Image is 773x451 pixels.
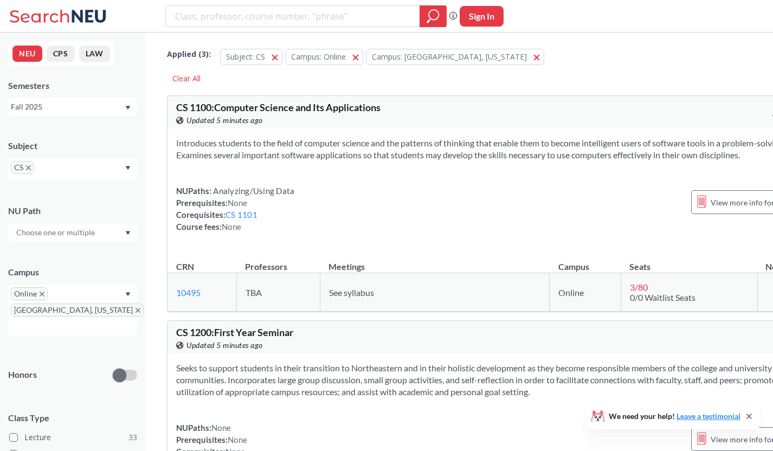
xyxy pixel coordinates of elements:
span: Subject: CS [226,51,265,62]
svg: Dropdown arrow [125,166,131,170]
th: Seats [621,250,758,273]
svg: X to remove pill [40,292,44,297]
div: Semesters [8,80,137,92]
svg: Dropdown arrow [125,106,131,110]
span: None [222,222,241,231]
p: Honors [8,369,37,381]
span: None [228,435,247,444]
button: Sign In [460,6,504,27]
span: See syllabus [329,287,374,298]
label: Lecture [9,430,137,444]
span: Applied ( 3 ): [167,48,211,60]
button: Campus: [GEOGRAPHIC_DATA], [US_STATE] [366,49,544,65]
span: 33 [128,431,137,443]
svg: magnifying glass [427,9,440,24]
span: Updated 5 minutes ago [186,339,263,351]
span: Campus: [GEOGRAPHIC_DATA], [US_STATE] [372,51,527,62]
div: OnlineX to remove pill[GEOGRAPHIC_DATA], [US_STATE]X to remove pillDropdown arrow [8,285,137,336]
td: TBA [236,273,320,312]
div: Campus [8,266,137,278]
span: Analyzing/Using Data [211,186,294,196]
span: CS 1100 : Computer Science and Its Applications [176,101,381,113]
span: CSX to remove pill [11,161,34,174]
th: Campus [550,250,621,273]
span: Campus: Online [291,51,346,62]
span: [GEOGRAPHIC_DATA], [US_STATE]X to remove pill [11,304,144,317]
span: OnlineX to remove pill [11,287,48,300]
th: Meetings [320,250,549,273]
div: magnifying glass [420,5,447,27]
div: Subject [8,140,137,152]
div: Fall 2025Dropdown arrow [8,98,137,115]
a: CS 1101 [226,210,257,220]
div: NU Path [8,205,137,217]
span: We need your help! [609,413,740,420]
svg: Dropdown arrow [125,292,131,297]
span: 3 / 80 [630,282,648,292]
div: Dropdown arrow [8,223,137,242]
span: None [211,423,231,433]
input: Choose one or multiple [11,226,102,239]
div: Clear All [167,70,206,87]
button: Subject: CS [220,49,282,65]
div: CRN [176,261,194,273]
svg: X to remove pill [136,308,140,313]
span: Updated 5 minutes ago [186,114,263,126]
a: Leave a testimonial [677,411,740,421]
button: CPS [47,46,75,62]
button: LAW [79,46,110,62]
div: Fall 2025 [11,101,124,113]
button: Campus: Online [285,49,363,65]
span: CS 1200 : First Year Seminar [176,326,293,338]
span: None [228,198,247,208]
input: Class, professor, course number, "phrase" [174,7,412,25]
th: Professors [236,250,320,273]
button: NEU [12,46,42,62]
span: 0/0 Waitlist Seats [630,292,695,302]
div: CSX to remove pillDropdown arrow [8,158,137,181]
span: Class Type [8,412,137,424]
svg: Dropdown arrow [125,231,131,235]
td: Online [550,273,621,312]
svg: X to remove pill [26,165,31,170]
div: NUPaths: Prerequisites: Corequisites: Course fees: [176,185,294,233]
a: 10495 [176,287,201,298]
